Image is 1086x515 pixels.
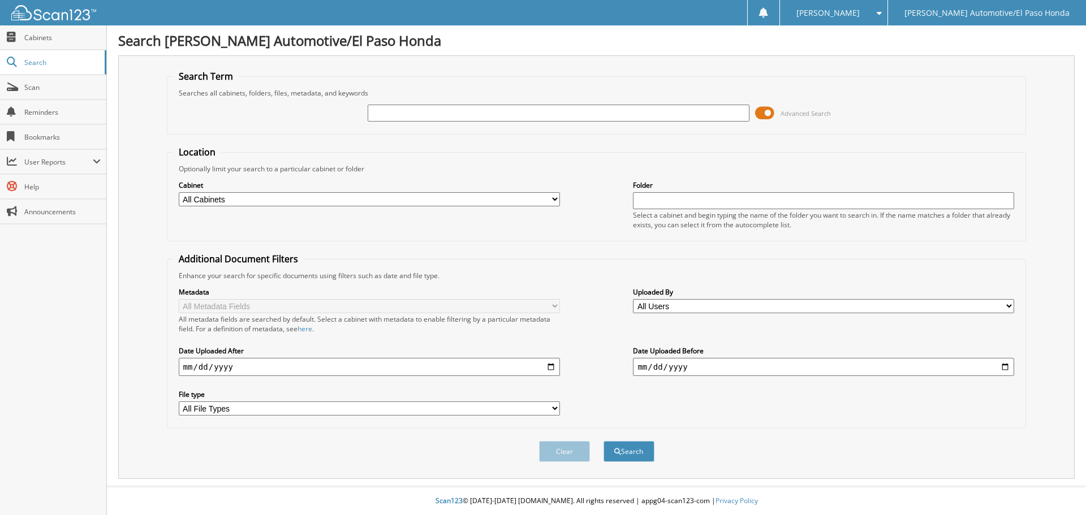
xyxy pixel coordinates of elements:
span: Help [24,182,101,192]
div: Searches all cabinets, folders, files, metadata, and keywords [173,88,1020,98]
div: Optionally limit your search to a particular cabinet or folder [173,164,1020,174]
input: start [179,358,560,376]
a: here [298,324,312,334]
legend: Search Term [173,70,239,83]
span: Announcements [24,207,101,217]
span: Scan [24,83,101,92]
label: Date Uploaded Before [633,346,1014,356]
a: Privacy Policy [716,496,758,505]
span: Scan123 [436,496,463,505]
div: Enhance your search for specific documents using filters such as date and file type. [173,271,1020,280]
legend: Additional Document Filters [173,253,304,265]
span: Reminders [24,107,101,117]
label: Cabinet [179,180,560,190]
label: Uploaded By [633,287,1014,297]
label: Metadata [179,287,560,297]
label: Date Uploaded After [179,346,560,356]
label: Folder [633,180,1014,190]
legend: Location [173,146,221,158]
div: © [DATE]-[DATE] [DOMAIN_NAME]. All rights reserved | appg04-scan123-com | [107,487,1086,515]
span: User Reports [24,157,93,167]
span: Search [24,58,99,67]
div: Select a cabinet and begin typing the name of the folder you want to search in. If the name match... [633,210,1014,230]
span: Cabinets [24,33,101,42]
div: All metadata fields are searched by default. Select a cabinet with metadata to enable filtering b... [179,314,560,334]
span: [PERSON_NAME] [796,10,860,16]
span: Advanced Search [781,109,831,118]
button: Clear [539,441,590,462]
img: scan123-logo-white.svg [11,5,96,20]
label: File type [179,390,560,399]
button: Search [604,441,654,462]
input: end [633,358,1014,376]
h1: Search [PERSON_NAME] Automotive/El Paso Honda [118,31,1075,50]
span: Bookmarks [24,132,101,142]
span: [PERSON_NAME] Automotive/El Paso Honda [904,10,1070,16]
